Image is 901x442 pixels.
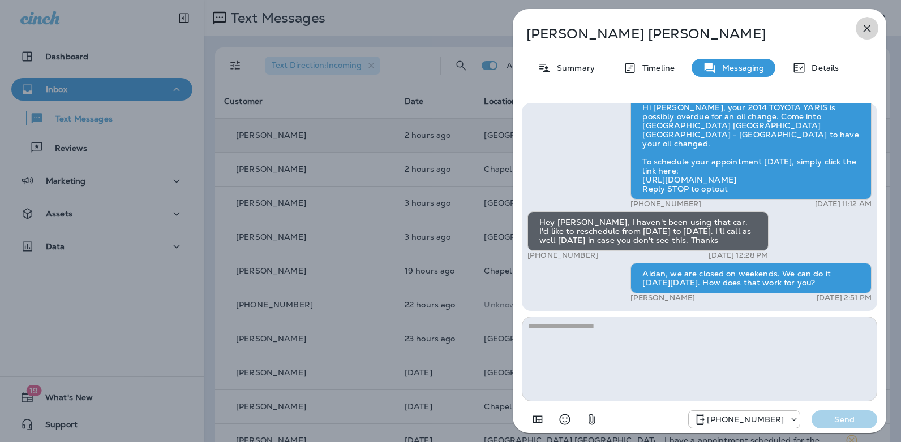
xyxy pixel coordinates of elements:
[554,408,576,431] button: Select an emoji
[527,251,598,260] p: [PHONE_NUMBER]
[689,413,800,426] div: +1 (984) 409-9300
[630,263,872,293] div: Aidan, we are closed on weekends. We can do it [DATE][DATE]. How does that work for you?
[815,200,872,209] p: [DATE] 11:12 AM
[527,211,769,251] div: Hey [PERSON_NAME], I haven't been using that car. I'd like to reschedule from [DATE] to [DATE]. I...
[709,251,768,260] p: [DATE] 12:28 PM
[551,63,595,72] p: Summary
[630,200,701,209] p: [PHONE_NUMBER]
[806,63,839,72] p: Details
[526,26,835,42] p: [PERSON_NAME] [PERSON_NAME]
[637,63,675,72] p: Timeline
[707,415,784,424] p: [PHONE_NUMBER]
[716,63,764,72] p: Messaging
[817,293,872,302] p: [DATE] 2:51 PM
[630,97,872,200] div: Hi [PERSON_NAME], your 2014 TOYOTA YARIS is possibly overdue for an oil change. Come into [GEOGRA...
[526,408,549,431] button: Add in a premade template
[630,293,695,302] p: [PERSON_NAME]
